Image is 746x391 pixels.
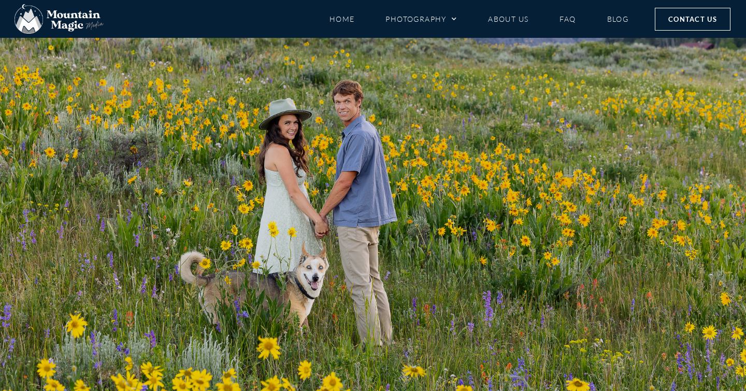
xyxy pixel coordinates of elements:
a: About Us [488,10,528,28]
img: Mountain Magic Media photography logo Crested Butte Photographer [15,4,104,34]
nav: Menu [329,10,629,28]
a: Contact Us [655,8,730,31]
span: Contact Us [668,13,717,25]
a: FAQ [559,10,576,28]
a: Blog [607,10,629,28]
a: Home [329,10,355,28]
a: Photography [385,10,457,28]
